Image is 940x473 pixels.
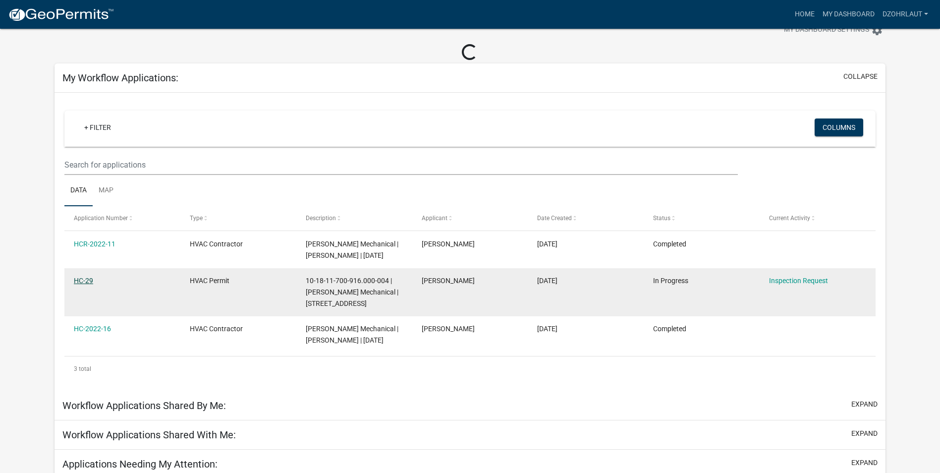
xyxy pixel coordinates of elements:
datatable-header-cell: Status [644,206,760,230]
h5: Applications Needing My Attention: [62,458,218,470]
span: Doug Zohrlaut [422,277,475,285]
button: My Dashboard Settingssettings [776,20,891,40]
a: Home [791,5,819,24]
span: My Dashboard Settings [784,24,869,36]
a: HC-2022-16 [74,325,111,333]
div: collapse [55,93,885,391]
datatable-header-cell: Current Activity [760,206,876,230]
span: HVAC Contractor [190,240,243,248]
span: Doug Zohrlaut [422,325,475,333]
datatable-header-cell: Applicant [412,206,528,230]
i: settings [871,24,883,36]
span: Doug Zohrlaut [422,240,475,248]
button: expand [851,428,878,439]
button: expand [851,399,878,410]
a: Data [64,175,93,207]
span: Koch Mechanical | Doug Zohrlaut | 10/22/2025 [306,240,398,259]
span: Description [306,215,336,222]
span: 11/13/2023 [537,325,557,333]
span: 11/13/2023 [537,277,557,285]
a: HC-29 [74,277,93,285]
datatable-header-cell: Date Created [528,206,644,230]
span: HVAC Contractor [190,325,243,333]
input: Search for applications [64,155,738,175]
span: Current Activity [769,215,810,222]
span: Koch Mechanical | Doug Zohrlaut | 11/13/2024 [306,325,398,344]
datatable-header-cell: Application Number [64,206,180,230]
a: dzohrlaut [879,5,932,24]
a: HCR-2022-11 [74,240,115,248]
h5: My Workflow Applications: [62,72,178,84]
span: In Progress [653,277,688,285]
span: Applicant [422,215,447,222]
h5: Workflow Applications Shared By Me: [62,400,226,412]
datatable-header-cell: Description [296,206,412,230]
div: 3 total [64,356,876,381]
a: + Filter [76,118,119,136]
button: Columns [815,118,863,136]
a: Inspection Request [769,277,828,285]
datatable-header-cell: Type [180,206,296,230]
span: Status [653,215,670,222]
a: My Dashboard [819,5,879,24]
button: expand [851,458,878,468]
span: Application Number [74,215,128,222]
button: collapse [843,71,878,82]
span: Completed [653,240,686,248]
span: 10/22/2024 [537,240,557,248]
h5: Workflow Applications Shared With Me: [62,429,236,441]
span: 10-18-11-700-916.000-004 | Koch Mechanical | 890 MAIN STREET [306,277,398,307]
span: HVAC Permit [190,277,229,285]
span: Type [190,215,203,222]
span: Date Created [537,215,572,222]
a: Map [93,175,119,207]
span: Completed [653,325,686,333]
